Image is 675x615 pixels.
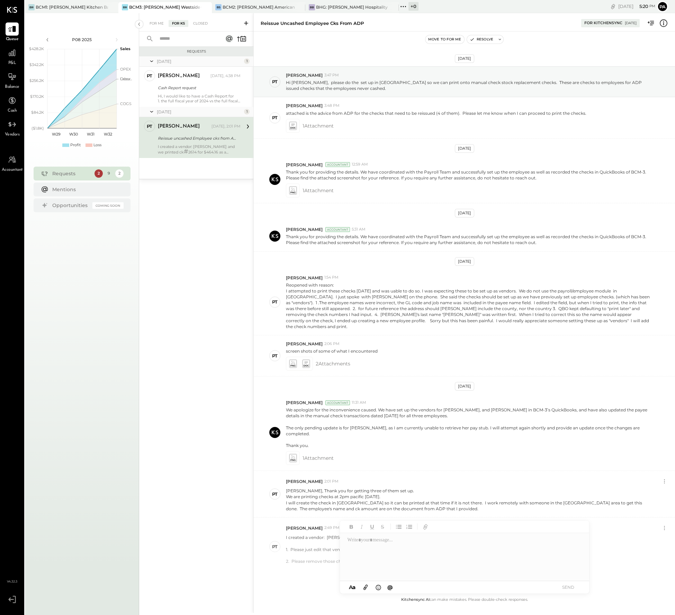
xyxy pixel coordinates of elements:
[286,348,378,354] p: screen shots of some of what I encountered
[0,153,24,173] a: Accountant
[157,58,242,64] div: [DATE]
[29,46,44,51] text: $428.2K
[347,522,356,531] button: Bold
[286,547,507,570] div: 1. Please just edit that vendor when you have the additional information you are looking for from...
[286,488,650,512] p: [PERSON_NAME], Thank you for getting three of them set up.
[405,522,414,531] button: Ordered List
[625,21,637,26] div: [DATE]
[29,62,44,67] text: $342.2K
[0,118,24,138] a: Vendors
[325,162,350,167] div: Accountant
[425,35,464,44] button: Move to for me
[394,522,403,531] button: Unordered List
[93,142,101,148] div: Loss
[52,202,89,209] div: Opportunities
[555,583,582,592] button: SEND
[28,4,35,10] div: BR
[286,169,650,181] p: Thank you for providing the details. We have coordinated with the Payroll Team and successfully s...
[87,132,94,137] text: W31
[286,478,323,484] span: [PERSON_NAME]
[286,341,323,347] span: [PERSON_NAME]
[455,382,474,391] div: [DATE]
[2,167,23,173] span: Accountant
[324,479,339,484] span: 2:01 PM
[455,209,474,217] div: [DATE]
[157,109,242,115] div: [DATE]
[618,3,655,10] div: [DATE]
[52,170,91,177] div: Requests
[6,36,19,43] span: Queue
[584,20,622,26] div: For KitchenSync
[286,500,650,512] div: I will create the check in [GEOGRAPHIC_DATA] so it can be printed at that time if it is not there...
[52,132,60,137] text: W29
[324,73,339,78] span: 3:47 PM
[215,4,222,10] div: BS
[303,119,334,133] span: 1 Attachment
[31,110,44,115] text: $84.2K
[115,169,124,178] div: 2
[70,142,81,148] div: Profit
[324,103,340,109] span: 3:48 PM
[5,132,20,138] span: Vendors
[368,522,377,531] button: Underline
[286,103,323,109] span: [PERSON_NAME]
[286,110,586,116] p: attached is the advice from ADP for the checks that need to be reissued (4 of them). Please let m...
[324,275,339,280] span: 1:54 PM
[30,94,44,99] text: $170.2K
[36,4,108,10] div: BCM1: [PERSON_NAME] Kitchen Bar Market
[303,451,334,465] span: 1 Attachment
[244,58,250,64] div: 1
[69,132,78,137] text: W30
[455,144,474,153] div: [DATE]
[105,169,113,178] div: 9
[210,73,241,79] div: [DATE], 4:38 PM
[190,20,211,27] div: Closed
[92,202,124,209] div: Coming Soon
[657,1,668,12] button: Pa
[0,94,24,114] a: Cash
[286,226,323,232] span: [PERSON_NAME]
[286,534,507,570] p: I created a vendor: [PERSON_NAME] and we printed ck 2614 for $464.16 as a replacement check.
[129,4,201,10] div: BCM3: [PERSON_NAME] Westside Grill
[286,275,323,281] span: [PERSON_NAME]
[408,2,418,11] div: + 0
[272,114,278,121] div: PT
[286,407,650,448] p: We apologize for the inconvenience caused. We have set up the vendors for [PERSON_NAME], and [PER...
[158,135,238,142] div: Reissue uncashed Employee cks from ADP
[352,400,366,406] span: 11:31 AM
[303,184,334,197] span: 1 Attachment
[169,20,188,27] div: For KS
[120,67,131,72] text: OPEX
[357,522,366,531] button: Italic
[31,126,44,131] text: ($1.8K)
[352,227,366,232] span: 5:31 AM
[158,99,241,103] div: 1. the full fiscal year of 2024 vs the full fiscal year [DATE].
[158,73,200,80] div: [PERSON_NAME]
[378,522,387,531] button: Strikethrough
[272,299,278,305] div: PT
[158,123,200,130] div: [PERSON_NAME]
[147,123,152,130] div: PT
[286,282,650,329] p: Reopened with reason:
[29,78,44,83] text: $256.2K
[316,4,388,10] div: BHG: [PERSON_NAME] Hospitality Group, LLC
[272,491,278,497] div: PT
[272,353,278,359] div: PT
[272,543,278,550] div: PT
[286,288,650,329] div: I attempted to print these checks [DATE] and was uable to do so. I was expecting these to be set ...
[610,3,616,10] div: copy link
[286,494,650,500] div: We are printing checks at 2pm pacific [DATE].
[309,4,315,10] div: BB
[8,108,17,114] span: Cash
[352,162,368,167] span: 12:59 AM
[352,584,355,590] span: a
[286,525,323,531] span: [PERSON_NAME]
[324,525,340,531] span: 2:49 PM
[316,357,350,371] span: 2 Attachment s
[104,132,112,137] text: W32
[52,186,120,193] div: Mentions
[120,46,130,51] text: Sales
[5,84,19,90] span: Balance
[455,54,474,63] div: [DATE]
[0,22,24,43] a: Queue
